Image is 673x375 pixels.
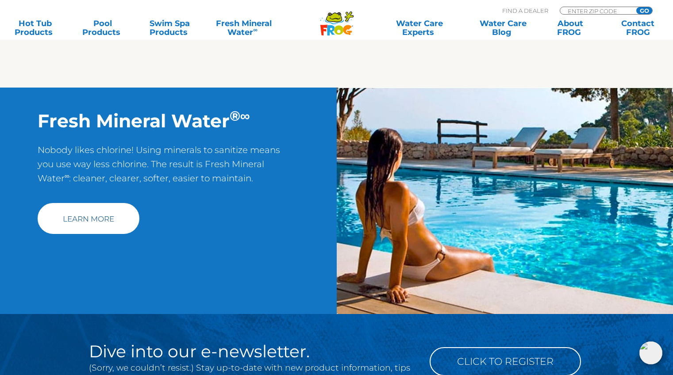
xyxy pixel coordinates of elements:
a: Hot TubProducts [9,19,61,37]
a: ContactFROG [612,19,664,37]
sup: ∞ [240,107,250,124]
input: GO [636,7,652,14]
img: openIcon [639,341,662,364]
sup: ∞ [253,26,258,33]
a: Water CareExperts [377,19,462,37]
a: PoolProducts [76,19,128,37]
sup: ∞ [65,172,69,180]
p: Nobody likes chlorine! Using minerals to sanitize means you use way less chlorine. The result is ... [38,143,296,194]
input: Zip Code Form [567,7,627,15]
a: Swim SpaProducts [144,19,196,37]
sup: ® [230,107,240,124]
a: Water CareBlog [477,19,529,37]
p: Find A Dealer [502,7,548,15]
h2: Dive into our e-newsletter. [89,343,416,360]
h2: Fresh Mineral Water [38,110,296,132]
a: Fresh MineralWater∞ [211,19,277,37]
a: AboutFROG [544,19,596,37]
a: Learn More [38,203,139,234]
